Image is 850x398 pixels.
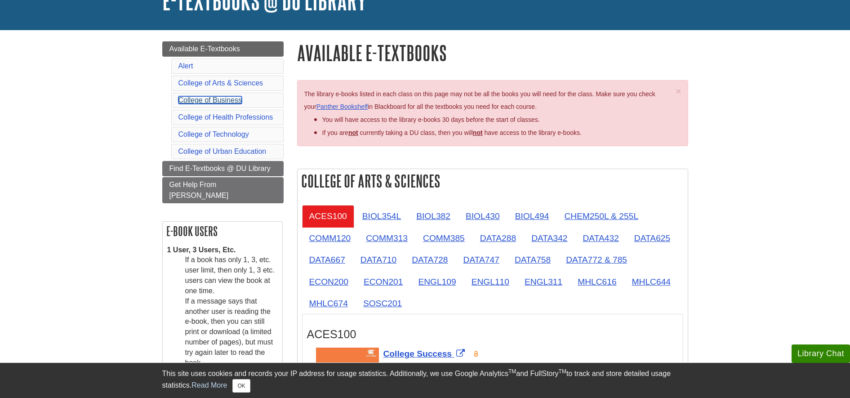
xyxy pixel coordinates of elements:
[383,349,467,358] a: Link opens in new window
[191,381,227,389] a: Read More
[162,41,284,57] a: Available E-Textbooks
[524,227,574,249] a: DATA342
[356,292,409,314] a: SOSC201
[792,344,850,363] button: Library Chat
[162,161,284,176] a: Find E-Textbooks @ DU Library
[627,227,677,249] a: DATA625
[458,205,507,227] a: BIOL430
[322,129,582,136] span: If you are currently taking a DU class, then you will have access to the library e-books.
[302,205,354,227] a: ACES100
[409,205,458,227] a: BIOL382
[178,96,242,104] a: College of Business
[302,271,356,293] a: ECON200
[178,62,193,70] a: Alert
[169,181,229,199] span: Get Help From [PERSON_NAME]
[473,227,523,249] a: DATA288
[359,227,415,249] a: COMM313
[178,130,249,138] a: College of Technology
[298,169,688,193] h2: College of Arts & Sciences
[676,86,681,96] button: Close
[302,227,358,249] a: COMM120
[411,271,463,293] a: ENGL109
[517,271,570,293] a: ENGL311
[353,249,404,271] a: DATA710
[304,90,655,111] span: The library e-books listed in each class on this page may not be all the books you will need for ...
[559,368,566,375] sup: TM
[316,361,678,374] div: ISBN: 9781951693176
[473,350,480,358] img: Open Access
[356,271,410,293] a: ECON201
[348,129,358,136] strong: not
[232,379,250,393] button: Close
[456,249,507,271] a: DATA747
[302,292,355,314] a: MHLC674
[575,227,626,249] a: DATA432
[676,86,681,96] span: ×
[162,368,688,393] div: This site uses cookies and records your IP address for usage statistics. Additionally, we use Goo...
[307,328,678,341] h3: ACES100
[559,249,634,271] a: DATA772 & 785
[185,255,278,368] dd: If a book has only 1, 3, etc. user limit, then only 1, 3 etc. users can view the book at one time...
[169,45,240,53] span: Available E-Textbooks
[507,249,558,271] a: DATA758
[297,41,688,64] h1: Available E-Textbooks
[322,116,540,123] span: You will have access to the library e-books 30 days before the start of classes.
[464,271,516,293] a: ENGL110
[416,227,472,249] a: COMM385
[405,249,455,271] a: DATA728
[163,222,282,241] h2: E-book Users
[178,113,273,121] a: College of Health Professions
[570,271,623,293] a: MHLC616
[178,79,263,87] a: College of Arts & Sciences
[355,205,408,227] a: BIOL354L
[162,177,284,203] a: Get Help From [PERSON_NAME]
[302,249,352,271] a: DATA667
[383,349,452,358] span: College Success
[473,129,483,136] u: not
[508,368,516,375] sup: TM
[557,205,645,227] a: CHEM250L & 255L
[508,205,556,227] a: BIOL494
[178,148,267,155] a: College of Urban Education
[625,271,678,293] a: MHLC644
[316,103,368,110] a: Panther Bookshelf
[169,165,271,172] span: Find E-Textbooks @ DU Library
[167,245,278,255] dt: 1 User, 3 Users, Etc.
